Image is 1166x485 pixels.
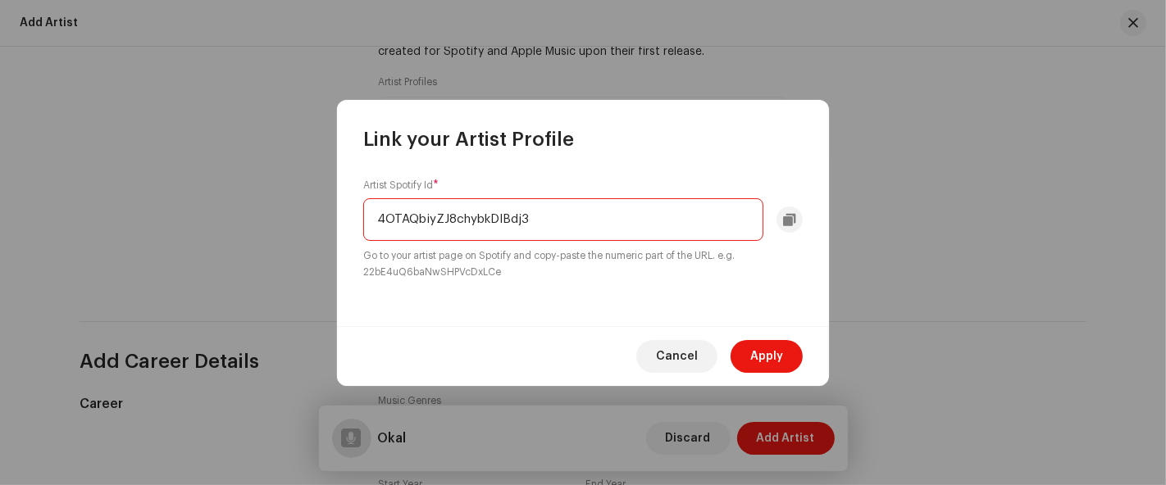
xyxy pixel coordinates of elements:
[656,340,698,373] span: Cancel
[731,340,803,373] button: Apply
[363,247,803,280] small: Go to your artist page on Spotify and copy-paste the numeric part of the URL. e.g. 22bE4uQ6baNwSH...
[750,340,783,373] span: Apply
[363,198,763,241] input: e.g. 22bE4uQ6baNwSHPVcDxLCe
[363,126,574,152] span: Link your Artist Profile
[636,340,717,373] button: Cancel
[363,179,439,192] label: Artist Spotify Id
